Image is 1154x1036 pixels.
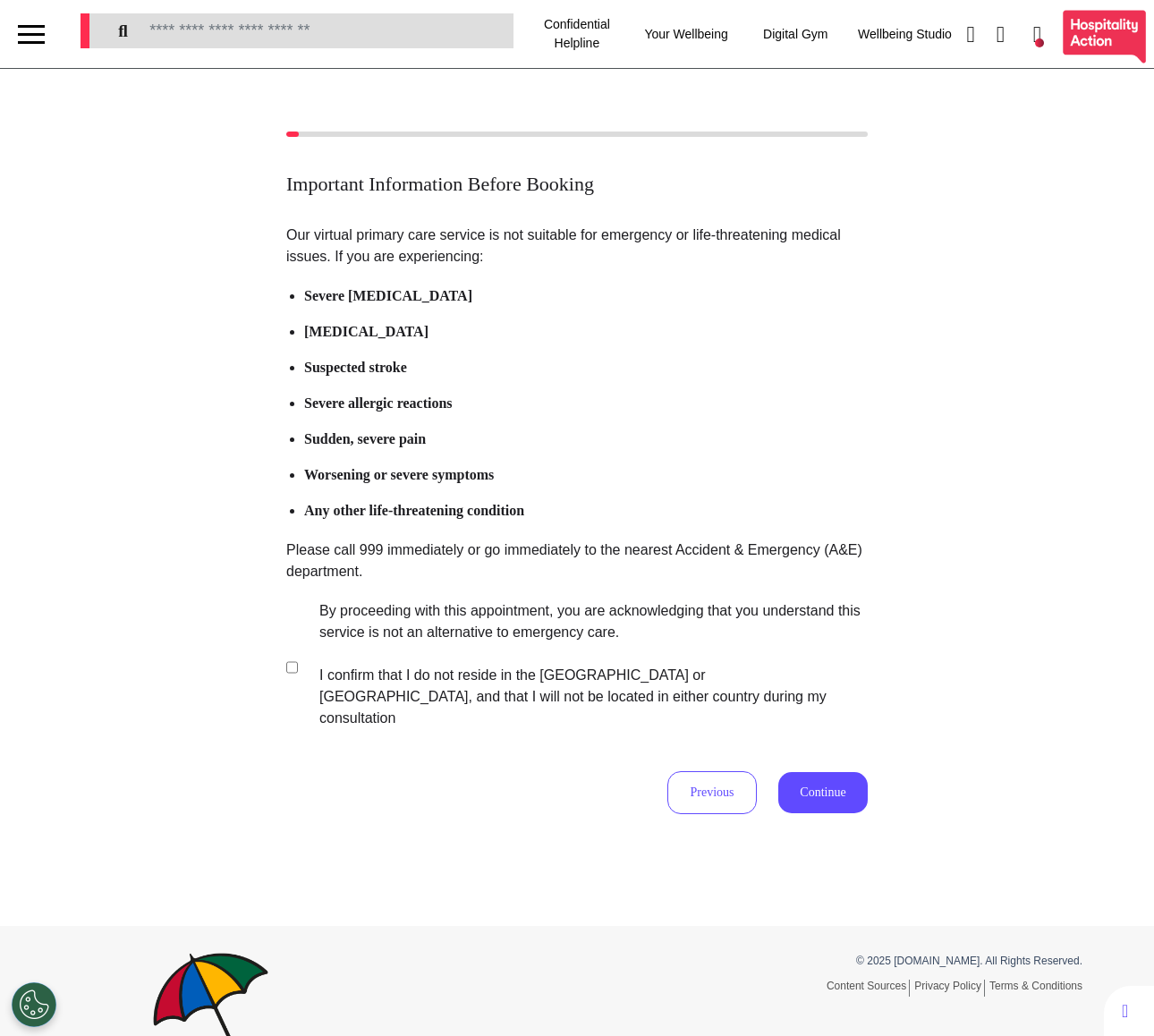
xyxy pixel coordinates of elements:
[590,953,1082,969] p: © 2025 [DOMAIN_NAME]. All Rights Reserved.
[286,173,868,196] h2: Important Information Before Booking
[914,980,985,997] a: Privacy Policy
[827,980,910,997] a: Content Sources
[304,360,407,375] b: Suspected stroke
[989,980,1082,992] a: Terms & Conditions
[304,467,494,482] b: Worsening or severe symptoms
[304,288,472,303] b: Severe [MEDICAL_DATA]
[304,503,524,518] b: Any other life-threatening condition
[741,9,850,59] div: Digital Gym
[286,225,868,267] p: Our virtual primary care service is not suitable for emergency or life-threatening medical issues...
[778,772,868,813] button: Continue
[522,9,632,59] div: Confidential Helpline
[304,395,453,411] b: Severe allergic reactions
[304,431,426,446] b: Sudden, severe pain
[301,600,861,729] label: By proceeding with this appointment, you are acknowledging that you understand this service is no...
[850,9,959,59] div: Wellbeing Studio
[12,982,56,1027] button: Open Preferences
[286,539,868,582] p: Please call 999 immediately or go immediately to the nearest Accident & Emergency (A&E) department.
[304,324,429,339] b: [MEDICAL_DATA]
[632,9,741,59] div: Your Wellbeing
[667,771,757,814] button: Previous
